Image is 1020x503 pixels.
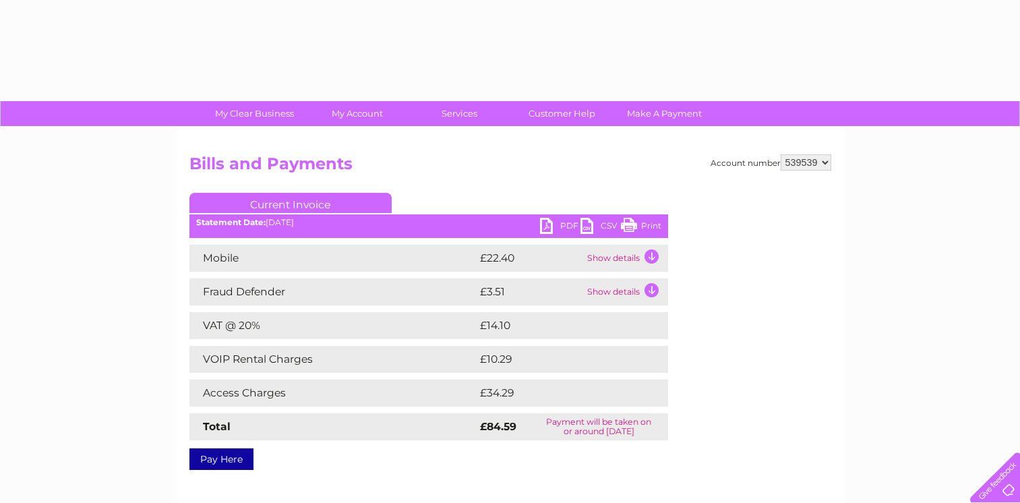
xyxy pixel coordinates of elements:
[301,101,413,126] a: My Account
[584,278,668,305] td: Show details
[480,420,516,433] strong: £84.59
[189,245,477,272] td: Mobile
[711,154,831,171] div: Account number
[540,218,580,237] a: PDF
[189,380,477,407] td: Access Charges
[477,346,640,373] td: £10.29
[584,245,668,272] td: Show details
[609,101,720,126] a: Make A Payment
[189,346,477,373] td: VOIP Rental Charges
[621,218,661,237] a: Print
[189,193,392,213] a: Current Invoice
[477,278,584,305] td: £3.51
[580,218,621,237] a: CSV
[203,420,231,433] strong: Total
[189,312,477,339] td: VAT @ 20%
[530,413,668,440] td: Payment will be taken on or around [DATE]
[196,217,266,227] b: Statement Date:
[477,245,584,272] td: £22.40
[404,101,515,126] a: Services
[189,218,668,227] div: [DATE]
[189,154,831,180] h2: Bills and Payments
[189,448,253,470] a: Pay Here
[506,101,618,126] a: Customer Help
[199,101,310,126] a: My Clear Business
[477,380,641,407] td: £34.29
[189,278,477,305] td: Fraud Defender
[477,312,638,339] td: £14.10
